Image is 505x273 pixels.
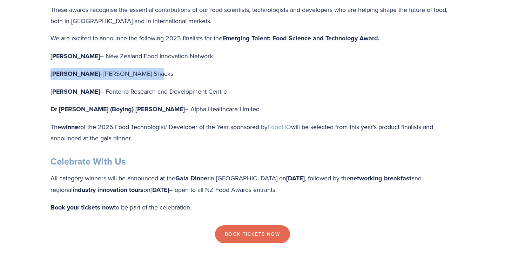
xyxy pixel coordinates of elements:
[222,34,380,43] strong: Emerging Talent: Food Science and Technology Award.
[50,68,454,80] p: - [PERSON_NAME] Snacks
[175,174,209,183] strong: Gala Dinner
[50,52,100,61] strong: [PERSON_NAME]
[50,51,454,62] p: – New Zealand Food Innovation Network
[215,225,290,244] a: Book Tickets now
[50,121,454,144] p: The of the 2025 Food Technologist/ Developer of the Year sponsored by will be selected from this ...
[268,122,291,131] a: FoodHQ
[50,173,454,195] p: All category winners will be announced at the in [GEOGRAPHIC_DATA] on , followed by the and regio...
[50,202,454,213] p: to be part of the celebration.
[150,185,169,194] strong: [DATE]
[50,69,100,78] strong: [PERSON_NAME]
[50,104,454,115] p: – Alpha Healthcare Limited
[50,203,114,212] strong: Book your tickets now
[286,174,305,183] strong: [DATE]
[73,185,143,194] strong: industry innovation tours
[50,105,185,114] strong: Dr [PERSON_NAME] (Boying) [PERSON_NAME]
[350,174,411,183] strong: networking breakfast
[50,155,126,168] strong: Celebrate With Us
[50,87,100,96] strong: [PERSON_NAME]
[50,86,454,98] p: – Fonterra Research and Development Centre
[50,33,454,44] p: We are excited to announce the following 2025 finalists for the
[61,122,80,132] strong: winner
[50,4,454,26] p: These awards recognise the essential contributions of our food scientists, technologists and deve...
